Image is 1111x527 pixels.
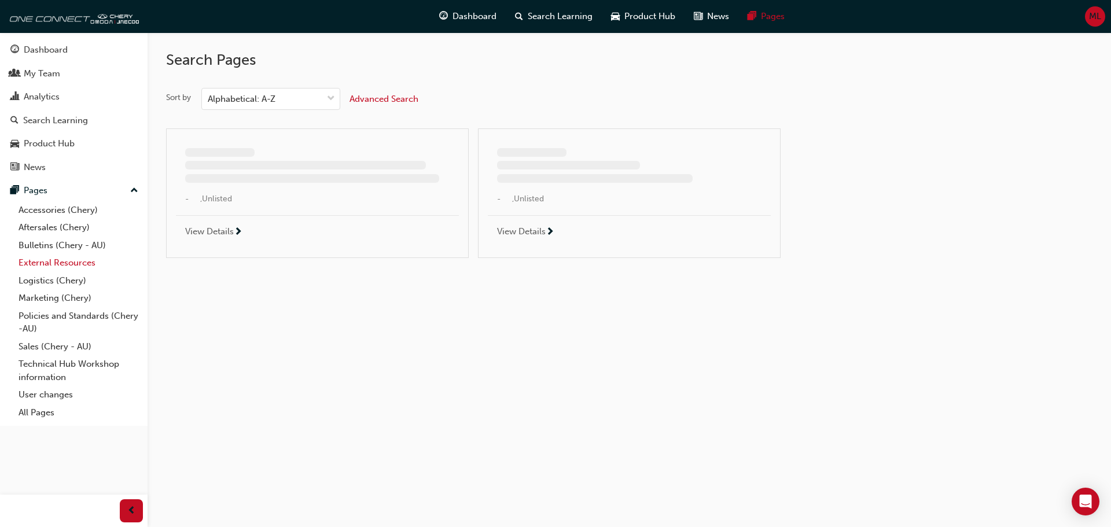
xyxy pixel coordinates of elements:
a: Analytics [5,86,143,108]
a: guage-iconDashboard [430,5,506,28]
a: search-iconSearch Learning [506,5,602,28]
button: ML [1085,6,1105,27]
div: News [24,161,46,174]
span: Product Hub [624,10,675,23]
span: next-icon [546,227,554,238]
span: undefined-icon [504,194,512,204]
span: pages-icon [748,9,756,24]
a: Aftersales (Chery) [14,219,143,237]
div: Open Intercom Messenger [1072,488,1099,515]
span: Pages [761,10,785,23]
span: down-icon [327,91,335,106]
div: Analytics [24,90,60,104]
span: news-icon [10,163,19,173]
span: Advanced Search [350,94,418,104]
a: Accessories (Chery) [14,201,143,219]
a: car-iconProduct Hub [602,5,685,28]
span: ML [1089,10,1101,23]
span: - , Unlisted [497,191,761,206]
span: guage-icon [439,9,448,24]
span: up-icon [130,183,138,198]
span: - , Unlisted [185,191,450,206]
a: pages-iconPages [738,5,794,28]
div: Search Learning [23,114,88,127]
h2: Search Pages [166,51,1092,69]
a: External Resources [14,254,143,272]
span: Search Learning [528,10,593,23]
button: DashboardMy TeamAnalyticsSearch LearningProduct HubNews [5,37,143,180]
span: undefined-icon [192,194,200,204]
div: Pages [24,184,47,197]
span: prev-icon [127,504,136,518]
div: Product Hub [24,137,75,150]
a: News [5,157,143,178]
a: User changes [14,386,143,404]
a: Sales (Chery - AU) [14,338,143,356]
button: Advanced Search [350,88,418,110]
a: Logistics (Chery) [14,272,143,290]
a: news-iconNews [685,5,738,28]
span: people-icon [10,69,19,79]
button: Pages [5,180,143,201]
span: car-icon [10,139,19,149]
a: My Team [5,63,143,84]
a: Technical Hub Workshop information [14,355,143,386]
a: Marketing (Chery) [14,289,143,307]
span: next-icon [234,227,242,238]
span: car-icon [611,9,620,24]
a: Policies and Standards (Chery -AU) [14,307,143,338]
a: Product Hub [5,133,143,154]
div: Sort by [166,92,191,104]
a: Dashboard [5,39,143,61]
span: View Details [497,225,546,238]
a: Search Learning [5,110,143,131]
span: search-icon [10,116,19,126]
div: Alphabetical: A-Z [208,93,275,106]
span: pages-icon [10,186,19,196]
span: chart-icon [10,92,19,102]
div: Dashboard [24,43,68,57]
span: guage-icon [10,45,19,56]
img: oneconnect [6,5,139,28]
span: news-icon [694,9,702,24]
span: Dashboard [453,10,496,23]
span: search-icon [515,9,523,24]
a: Bulletins (Chery - AU) [14,237,143,255]
span: View Details [185,225,234,238]
span: News [707,10,729,23]
div: My Team [24,67,60,80]
a: All Pages [14,404,143,422]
